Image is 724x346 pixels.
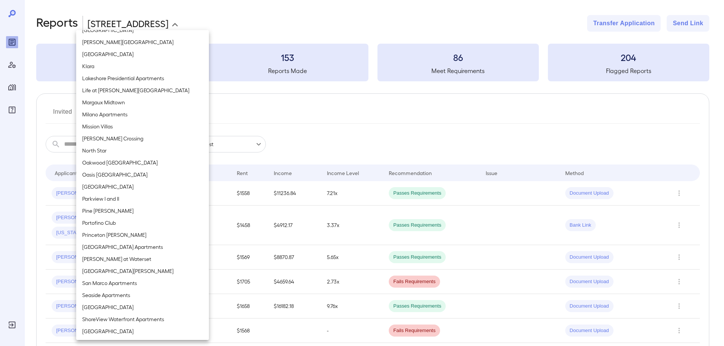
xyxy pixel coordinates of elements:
[76,133,209,145] li: [PERSON_NAME] Crossing
[76,193,209,205] li: Parkview I and II
[76,120,209,133] li: Mission Villas
[76,96,209,108] li: Margaux Midtown
[76,181,209,193] li: [GEOGRAPHIC_DATA]
[76,60,209,72] li: Klara
[76,325,209,337] li: [GEOGRAPHIC_DATA]
[76,205,209,217] li: Pine [PERSON_NAME]
[76,169,209,181] li: Oasis [GEOGRAPHIC_DATA]
[76,301,209,313] li: [GEOGRAPHIC_DATA]
[76,48,209,60] li: [GEOGRAPHIC_DATA]
[76,229,209,241] li: Princeton [PERSON_NAME]
[76,36,209,48] li: [PERSON_NAME][GEOGRAPHIC_DATA]
[76,157,209,169] li: Oakwood [GEOGRAPHIC_DATA]
[76,217,209,229] li: Portofino Club
[76,84,209,96] li: Life at [PERSON_NAME][GEOGRAPHIC_DATA]
[76,241,209,253] li: [GEOGRAPHIC_DATA] Apartments
[76,265,209,277] li: [GEOGRAPHIC_DATA][PERSON_NAME]
[76,145,209,157] li: North Star
[76,72,209,84] li: Lakeshore Presidential Apartments
[76,313,209,325] li: ShoreView Waterfront Apartments
[76,277,209,289] li: San Marco Apartments
[76,289,209,301] li: Seaside Apartments
[76,253,209,265] li: [PERSON_NAME] at Waterset
[76,108,209,120] li: Milano Apartments
[76,24,209,36] li: [GEOGRAPHIC_DATA]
